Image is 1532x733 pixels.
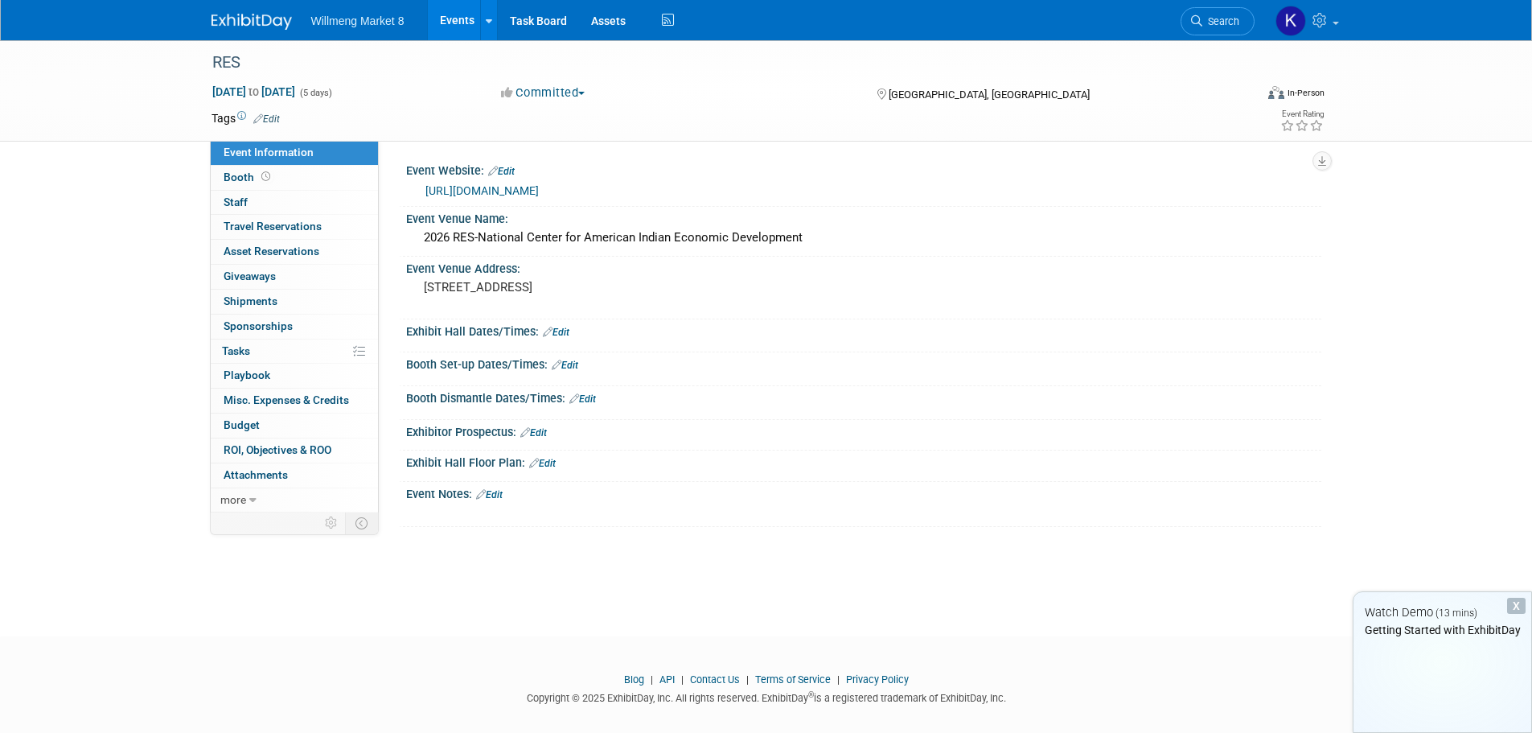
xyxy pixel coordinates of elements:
[224,369,270,381] span: Playbook
[846,673,909,686] a: Privacy Policy
[220,493,246,506] span: more
[298,88,332,98] span: (5 days)
[1280,110,1324,118] div: Event Rating
[211,240,378,264] a: Asset Reservations
[224,393,349,406] span: Misc. Expenses & Credits
[1181,7,1255,35] a: Search
[406,352,1321,373] div: Booth Set-up Dates/Times:
[224,468,288,481] span: Attachments
[224,146,314,159] span: Event Information
[520,427,547,439] a: Edit
[1268,86,1284,99] img: Format-Inperson.png
[406,257,1321,277] div: Event Venue Address:
[424,280,770,294] pre: [STREET_ADDRESS]
[406,159,1321,179] div: Event Website:
[211,290,378,314] a: Shipments
[211,364,378,388] a: Playbook
[224,220,322,233] span: Travel Reservations
[311,14,405,27] span: Willmeng Market 8
[488,166,515,177] a: Edit
[207,48,1230,77] div: RES
[406,319,1321,340] div: Exhibit Hall Dates/Times:
[224,171,273,183] span: Booth
[1202,15,1239,27] span: Search
[211,315,378,339] a: Sponsorships
[212,84,296,99] span: [DATE] [DATE]
[1435,607,1477,619] span: (13 mins)
[543,327,569,338] a: Edit
[647,673,657,686] span: |
[224,418,260,431] span: Budget
[569,393,596,405] a: Edit
[889,89,1090,101] span: [GEOGRAPHIC_DATA], [GEOGRAPHIC_DATA]
[224,196,248,208] span: Staff
[742,673,753,686] span: |
[211,389,378,413] a: Misc. Expenses & Credits
[224,443,331,456] span: ROI, Objectives & ROO
[211,439,378,463] a: ROI, Objectives & ROO
[755,673,831,686] a: Terms of Service
[224,245,319,257] span: Asset Reservations
[318,513,346,533] td: Personalize Event Tab Strip
[808,690,814,699] sup: ®
[224,294,277,307] span: Shipments
[677,673,688,686] span: |
[406,451,1321,472] div: Exhibit Hall Floor Plan:
[406,386,1321,407] div: Booth Dismantle Dates/Times:
[211,166,378,190] a: Booth
[224,319,293,332] span: Sponsorships
[211,141,378,165] a: Event Information
[418,225,1309,250] div: 2026 RES-National Center for American Indian Economic Development
[211,488,378,513] a: more
[1275,6,1306,36] img: Kari McCormick
[552,360,578,371] a: Edit
[833,673,844,686] span: |
[212,110,280,126] td: Tags
[211,265,378,289] a: Giveaways
[211,215,378,239] a: Travel Reservations
[1353,604,1531,621] div: Watch Demo
[495,84,591,101] button: Committed
[406,207,1321,227] div: Event Venue Name:
[211,414,378,438] a: Budget
[345,513,378,533] td: Toggle Event Tabs
[406,420,1321,441] div: Exhibitor Prospectus:
[690,673,740,686] a: Contact Us
[1507,598,1526,614] div: Dismiss
[246,85,261,98] span: to
[211,340,378,364] a: Tasks
[1287,87,1325,99] div: In-Person
[476,489,503,500] a: Edit
[222,344,250,357] span: Tasks
[624,673,644,686] a: Blog
[1353,622,1531,638] div: Getting Started with ExhibitDay
[406,482,1321,503] div: Event Notes:
[529,458,556,469] a: Edit
[659,673,675,686] a: API
[224,270,276,282] span: Giveaways
[212,14,292,30] img: ExhibitDay
[425,184,539,197] a: [URL][DOMAIN_NAME]
[258,171,273,183] span: Booth not reserved yet
[211,191,378,215] a: Staff
[1160,84,1325,108] div: Event Format
[253,113,280,125] a: Edit
[211,463,378,488] a: Attachments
